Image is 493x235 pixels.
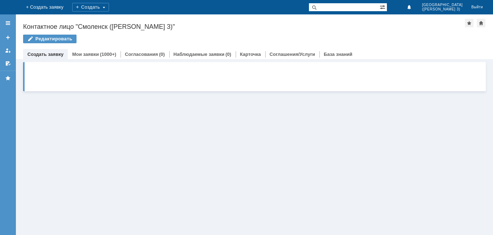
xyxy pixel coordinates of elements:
[270,52,315,57] a: Соглашения/Услуги
[422,7,463,12] span: ([PERSON_NAME] 3)
[380,3,387,10] span: Расширенный поиск
[125,52,158,57] a: Согласования
[2,32,14,43] a: Создать заявку
[159,52,165,57] div: (0)
[226,52,231,57] div: (0)
[23,23,465,30] div: Контактное лицо "Смоленск ([PERSON_NAME] 3)"
[72,52,99,57] a: Мои заявки
[2,58,14,69] a: Мои согласования
[27,52,64,57] a: Создать заявку
[100,52,116,57] div: (1000+)
[465,19,474,27] div: Добавить в избранное
[174,52,224,57] a: Наблюдаемые заявки
[477,19,485,27] div: Сделать домашней страницей
[324,52,352,57] a: База знаний
[2,45,14,56] a: Мои заявки
[72,3,109,12] div: Создать
[240,52,261,57] a: Карточка
[422,3,463,7] span: [GEOGRAPHIC_DATA]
